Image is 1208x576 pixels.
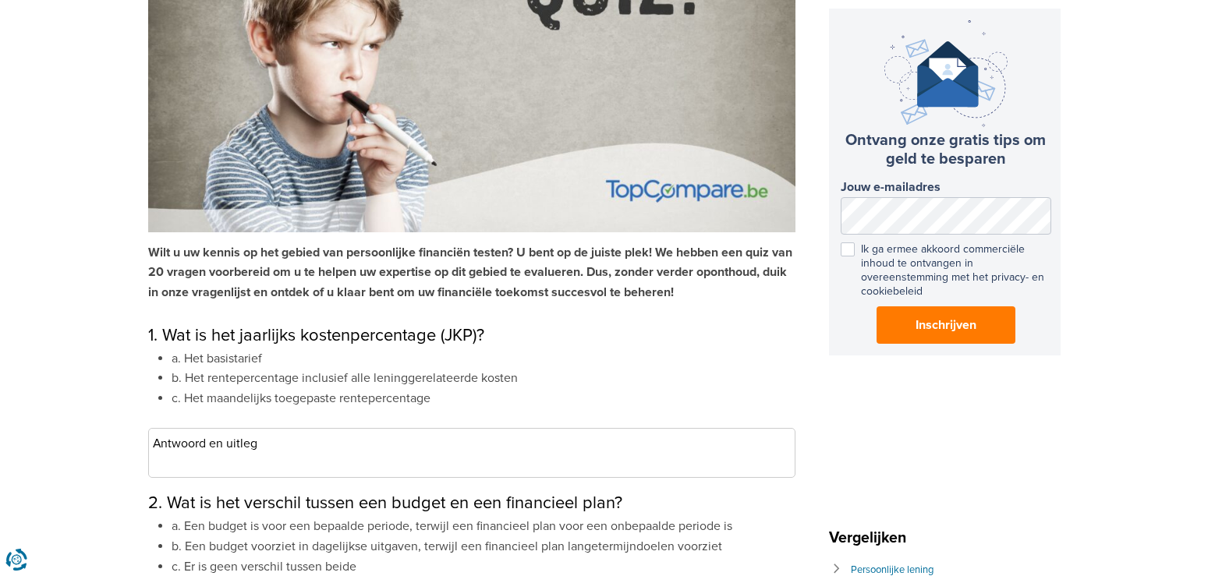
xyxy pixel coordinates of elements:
[153,433,791,455] h3: Antwoord en uitleg
[172,389,795,409] li: c. Het maandelijks toegepaste rentepercentage
[851,564,933,576] a: Persoonlijke lening
[884,20,1008,127] img: newsletter
[172,537,795,557] li: b. Een budget voorziet in dagelijkse uitgaven, terwijl een financieel plan langetermijndoelen voo...
[172,517,795,537] li: a. Een budget is voor een bepaalde periode, terwijl een financieel plan voor een onbepaalde perio...
[148,489,795,517] h2: 2. Wat is het verschil tussen een budget en een financieel plan?
[172,349,795,369] li: a. Het basistarief
[148,245,792,300] strong: Wilt u uw kennis op het gebied van persoonlijke financiën testen? U bent op de juiste plek! We he...
[841,131,1051,168] h3: Ontvang onze gratis tips om geld te besparen
[877,306,1015,344] button: Inschrijven
[916,316,976,334] span: Inschrijven
[841,180,1051,195] label: Jouw e-mailadres
[829,393,1063,494] iframe: fb:page Facebook Social Plugin
[172,369,795,389] li: b. Het rentepercentage inclusief alle leninggerelateerde kosten
[148,322,795,349] h2: 1. Wat is het jaarlijks kostenpercentage (JKP)?
[829,528,914,547] span: Vergelijken
[841,242,1051,299] label: Ik ga ermee akkoord commerciële inhoud te ontvangen in overeenstemming met het privacy- en cookie...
